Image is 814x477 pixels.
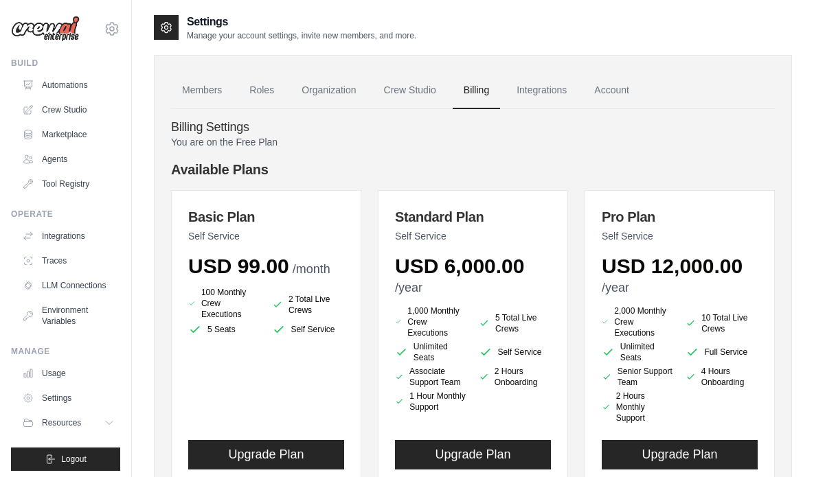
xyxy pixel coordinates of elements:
li: 1,000 Monthly Crew Executions [395,305,468,338]
div: Manage [11,346,120,357]
a: Usage [16,362,120,384]
a: Automations [16,74,120,96]
a: Crew Studio [373,72,447,109]
span: USD 12,000.00 [602,255,743,277]
li: 4 Hours Onboarding [686,366,758,388]
a: LLM Connections [16,275,120,296]
h3: Basic Plan [188,207,344,226]
span: Resources [42,417,81,428]
a: Traces [16,250,120,272]
span: USD 99.00 [188,255,289,277]
a: Members [171,72,233,109]
a: Integrations [16,225,120,247]
span: USD 6,000.00 [395,255,524,277]
li: Unlimited Seats [395,341,468,363]
li: Full Service [686,341,758,363]
div: Operate [11,209,120,220]
span: /month [293,262,330,276]
a: Organization [291,72,367,109]
li: 10 Total Live Crews [686,308,758,338]
li: 2 Hours Onboarding [479,366,552,388]
a: Roles [238,72,285,109]
div: Build [11,58,120,69]
a: Account [583,72,640,109]
p: You are on the Free Plan [171,135,775,149]
h3: Pro Plan [602,207,758,226]
a: Environment Variables [16,299,120,332]
h4: Available Plans [171,160,775,179]
li: Self Service [272,323,345,336]
a: Crew Studio [16,99,120,121]
h4: Billing Settings [171,120,775,135]
a: Agents [16,148,120,170]
p: Self Service [395,229,551,243]
button: Upgrade Plan [602,440,758,469]
a: Settings [16,387,120,409]
a: Tool Registry [16,173,120,195]
li: Associate Support Team [395,366,468,388]
a: Marketplace [16,124,120,146]
p: Self Service [602,229,758,243]
h2: Settings [187,14,416,30]
p: Self Service [188,229,344,243]
li: 2 Hours Monthly Support [602,391,675,423]
button: Upgrade Plan [395,440,551,469]
button: Resources [16,412,120,434]
li: 100 Monthly Crew Executions [188,287,261,320]
button: Logout [11,447,120,471]
span: /year [395,281,422,294]
button: Upgrade Plan [188,440,344,469]
li: 2,000 Monthly Crew Executions [602,305,675,338]
a: Integrations [506,72,578,109]
li: 5 Total Live Crews [479,308,552,338]
span: /year [602,281,629,294]
p: Manage your account settings, invite new members, and more. [187,30,416,41]
a: Billing [453,72,500,109]
span: Logout [61,454,87,465]
li: Senior Support Team [602,366,675,388]
li: 5 Seats [188,323,261,336]
li: Self Service [479,341,552,363]
h3: Standard Plan [395,207,551,226]
li: 2 Total Live Crews [272,290,345,320]
li: 1 Hour Monthly Support [395,391,468,412]
img: Logo [11,16,80,42]
li: Unlimited Seats [602,341,675,363]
